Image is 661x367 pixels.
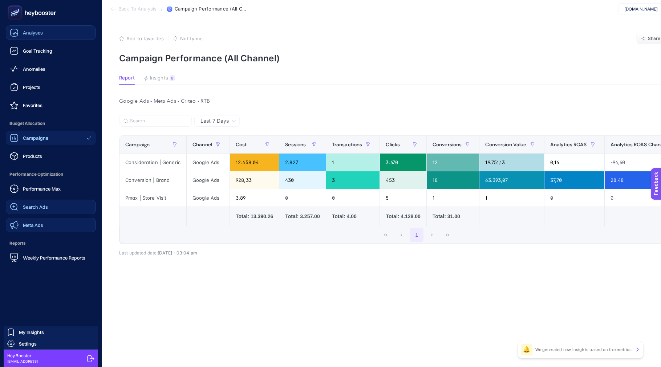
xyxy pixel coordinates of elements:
[479,189,544,207] div: 1
[433,213,474,220] div: Total: 31.00
[386,142,400,147] span: Clicks
[6,200,96,214] a: Search Ads
[19,341,37,347] span: Settings
[285,142,306,147] span: Sessions
[6,167,96,182] span: Performance Optimization
[544,154,604,171] div: 0,16
[7,359,38,364] span: [EMAIL_ADDRESS]
[23,153,42,159] span: Products
[6,80,96,94] a: Projects
[118,6,157,12] span: Back To Analysis
[119,189,186,207] div: Pmax | Store Visit
[192,142,212,147] span: Channel
[7,353,38,359] span: Hey Booster
[380,154,426,171] div: 3.670
[6,62,96,76] a: Anomalies
[326,189,380,207] div: 0
[158,250,197,256] span: [DATE]・03:04 am
[550,142,587,147] span: Analytics ROAS
[4,338,98,350] a: Settings
[23,135,48,141] span: Campaigns
[187,171,230,189] div: Google Ads
[410,228,423,242] button: 1
[479,171,544,189] div: 63.393,07
[23,222,43,228] span: Meta Ads
[23,30,43,36] span: Analyses
[173,36,203,41] button: Notify me
[119,250,158,256] span: Last updated date:
[6,236,96,250] span: Reports
[23,102,42,108] span: Favorites
[6,25,96,40] a: Analyses
[187,154,230,171] div: Google Ads
[427,189,479,207] div: 1
[485,142,526,147] span: Conversion Value
[326,154,380,171] div: 1
[175,6,247,12] span: Campaign Performance (All Channel)
[230,189,279,207] div: 3,89
[161,6,163,12] span: /
[187,189,230,207] div: Google Ads
[23,84,40,90] span: Projects
[6,44,96,58] a: Goal Tracking
[23,204,48,210] span: Search Ads
[427,154,479,171] div: 12
[200,117,229,125] span: Last 7 Days
[380,171,426,189] div: 453
[6,116,96,131] span: Budget Allocation
[23,186,61,192] span: Performance Max
[285,213,320,220] div: Total: 3.257.00
[230,154,279,171] div: 12.458,04
[648,36,661,41] span: Share
[150,75,168,81] span: Insights
[6,98,96,113] a: Favorites
[380,189,426,207] div: 5
[544,189,604,207] div: 0
[23,48,52,54] span: Goal Tracking
[6,250,96,265] a: Weekly Performance Reports
[119,154,186,171] div: Consideration | Generic
[386,213,420,220] div: Total: 4.128.00
[23,255,85,261] span: Weekly Performance Reports
[6,182,96,196] a: Performance Max
[279,154,325,171] div: 2.827
[126,36,164,41] span: Add to favorites
[279,171,325,189] div: 430
[479,154,544,171] div: 19.751,13
[119,36,164,41] button: Add to favorites
[433,142,462,147] span: Conversions
[544,171,604,189] div: 37,70
[6,131,96,145] a: Campaigns
[180,36,203,41] span: Notify me
[6,149,96,163] a: Products
[236,213,273,220] div: Total: 13.390.26
[119,171,186,189] div: Conversion | Brand
[125,142,150,147] span: Campaign
[236,142,247,147] span: Cost
[279,189,325,207] div: 0
[332,213,374,220] div: Total: 4.00
[170,75,175,81] div: 8
[23,66,45,72] span: Anomalies
[4,326,98,338] a: My Insights
[4,2,28,8] span: Feedback
[19,329,44,335] span: My Insights
[119,75,135,81] span: Report
[230,171,279,189] div: 928,33
[427,171,479,189] div: 18
[130,118,187,124] input: Search
[326,171,380,189] div: 3
[6,218,96,232] a: Meta Ads
[332,142,362,147] span: Transactions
